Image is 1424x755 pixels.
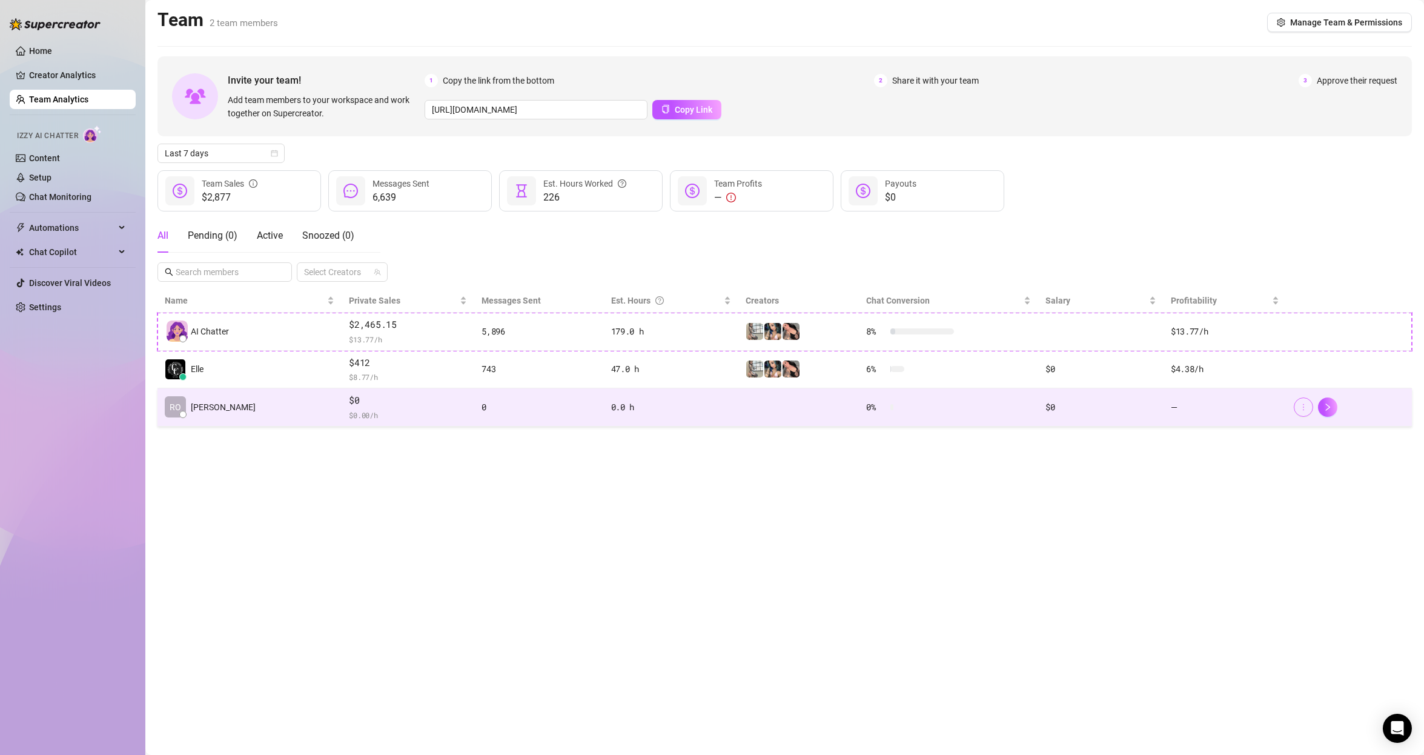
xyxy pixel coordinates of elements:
[746,323,763,340] img: Erika
[29,65,126,85] a: Creator Analytics
[271,150,278,157] span: calendar
[655,294,664,307] span: question-circle
[349,371,467,383] span: $ 8.77 /h
[1164,388,1287,427] td: —
[661,105,670,113] span: copy
[482,325,596,338] div: 5,896
[29,278,111,288] a: Discover Viral Videos
[249,177,257,190] span: info-circle
[482,296,541,305] span: Messages Sent
[349,296,400,305] span: Private Sales
[714,190,762,205] div: —
[856,184,870,198] span: dollar-circle
[443,74,554,87] span: Copy the link from the bottom
[16,248,24,256] img: Chat Copilot
[257,230,283,241] span: Active
[1045,296,1070,305] span: Salary
[1323,403,1332,411] span: right
[746,361,763,377] img: Erika
[188,228,237,243] div: Pending ( 0 )
[543,177,626,190] div: Est. Hours Worked
[165,268,173,276] span: search
[176,265,275,279] input: Search members
[866,325,886,338] span: 8 %
[202,190,257,205] span: $2,877
[202,177,257,190] div: Team Sales
[343,184,358,198] span: message
[29,173,51,182] a: Setup
[302,230,354,241] span: Snoozed ( 0 )
[165,144,277,162] span: Last 7 days
[10,18,101,30] img: logo-BBDzfeDw.svg
[210,18,278,28] span: 2 team members
[611,401,731,414] div: 0.0 h
[764,323,781,340] img: Dakota
[349,333,467,345] span: $ 13.77 /h
[17,130,78,142] span: Izzy AI Chatter
[726,193,736,202] span: exclamation-circle
[783,323,800,340] img: Bonnie
[1277,18,1285,27] span: setting
[349,393,467,408] span: $0
[29,153,60,163] a: Content
[1171,362,1279,376] div: $4.38 /h
[373,179,429,188] span: Messages Sent
[885,179,916,188] span: Payouts
[866,401,886,414] span: 0 %
[29,302,61,312] a: Settings
[1383,714,1412,743] div: Open Intercom Messenger
[374,268,381,276] span: team
[373,190,429,205] span: 6,639
[611,362,731,376] div: 47.0 h
[652,100,721,119] button: Copy Link
[685,184,700,198] span: dollar-circle
[764,361,781,377] img: Dakota
[165,294,325,307] span: Name
[1317,74,1397,87] span: Approve their request
[16,223,25,233] span: thunderbolt
[228,93,420,120] span: Add team members to your workspace and work together on Supercreator.
[349,409,467,421] span: $ 0.00 /h
[1171,296,1217,305] span: Profitability
[482,362,596,376] div: 743
[783,361,800,377] img: Bonnie
[738,289,859,313] th: Creators
[1299,74,1312,87] span: 3
[167,321,188,342] img: izzy-ai-chatter-avatar-DDCN_rTZ.svg
[29,46,52,56] a: Home
[866,296,930,305] span: Chat Conversion
[611,325,731,338] div: 179.0 h
[675,105,712,115] span: Copy Link
[1299,403,1308,411] span: more
[157,8,278,32] h2: Team
[885,190,916,205] span: $0
[1045,401,1156,414] div: $0
[157,228,168,243] div: All
[1171,325,1279,338] div: $13.77 /h
[170,401,181,414] span: RO
[714,179,762,188] span: Team Profits
[866,362,886,376] span: 6 %
[618,177,626,190] span: question-circle
[191,325,229,338] span: AI Chatter
[29,192,91,202] a: Chat Monitoring
[29,218,115,238] span: Automations
[29,242,115,262] span: Chat Copilot
[165,359,185,379] img: Elle
[1290,18,1402,27] span: Manage Team & Permissions
[892,74,979,87] span: Share it with your team
[611,294,721,307] div: Est. Hours
[157,289,342,313] th: Name
[514,184,529,198] span: hourglass
[191,401,256,414] span: [PERSON_NAME]
[191,362,204,376] span: Elle
[173,184,187,198] span: dollar-circle
[543,190,626,205] span: 226
[425,74,438,87] span: 1
[482,401,596,414] div: 0
[349,318,467,332] span: $2,465.15
[83,125,102,143] img: AI Chatter
[1045,362,1156,376] div: $0
[874,74,887,87] span: 2
[349,356,467,370] span: $412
